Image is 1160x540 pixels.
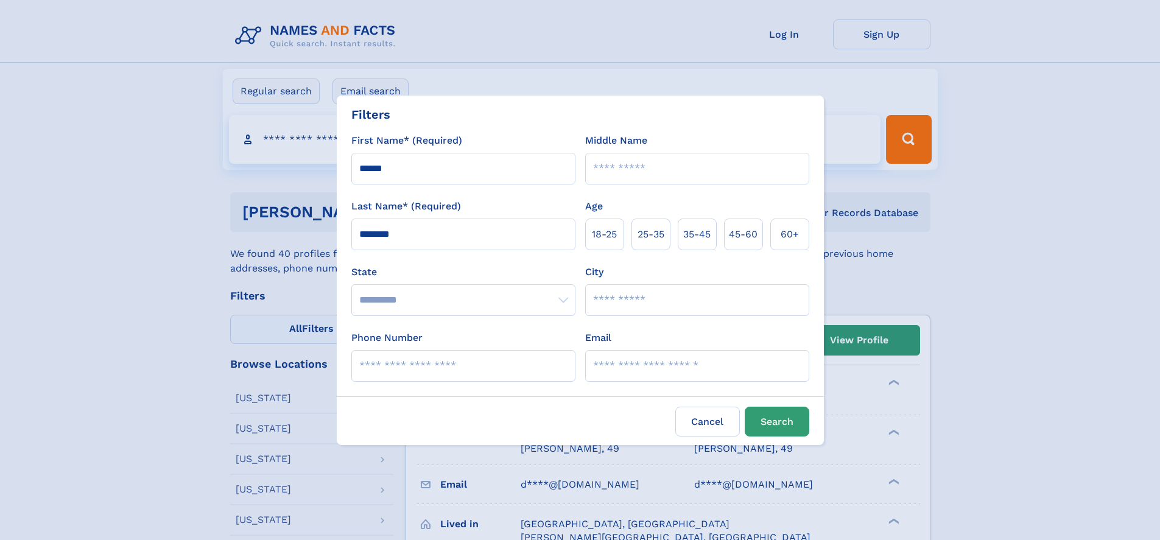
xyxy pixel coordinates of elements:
div: Filters [351,105,390,124]
label: Last Name* (Required) [351,199,461,214]
label: Cancel [675,407,740,437]
label: First Name* (Required) [351,133,462,148]
span: 35‑45 [683,227,711,242]
span: 18‑25 [592,227,617,242]
label: Phone Number [351,331,423,345]
label: Email [585,331,611,345]
label: City [585,265,603,279]
button: Search [745,407,809,437]
label: Middle Name [585,133,647,148]
label: Age [585,199,603,214]
span: 45‑60 [729,227,758,242]
span: 25‑35 [638,227,664,242]
span: 60+ [781,227,799,242]
label: State [351,265,575,279]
